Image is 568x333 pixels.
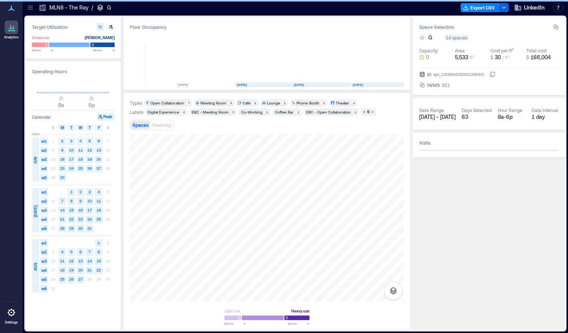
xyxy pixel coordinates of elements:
span: 6p [88,102,95,108]
button: 0 [419,54,452,61]
text: 18 [60,268,65,272]
div: 1 [253,101,257,105]
div: 14 spaces [444,35,469,41]
button: 6 [361,108,376,116]
text: 10 [87,199,92,203]
span: 0 [426,54,429,61]
text: 15 [69,208,74,212]
div: Co-Working [241,109,262,115]
span: W [79,125,82,131]
span: T [70,125,73,131]
p: / [92,4,93,11]
text: 5 [88,139,91,143]
div: 1 [353,110,358,114]
h3: Operating Hours [32,68,115,75]
span: w2 [40,248,48,256]
span: w3 [40,257,48,265]
span: / ft² [502,55,510,60]
text: 14 [87,259,92,263]
span: S [107,125,109,131]
div: Area [455,47,465,54]
div: 1 [352,101,356,105]
span: Spaces [133,122,148,128]
h3: Calendar [32,113,51,121]
text: 20 [78,268,83,272]
span: Heatmap [152,122,172,128]
text: 21 [87,268,92,272]
div: Hour Range [498,107,522,113]
div: 1 day [532,113,559,121]
text: 13 [96,148,101,152]
span: w5 [40,174,48,181]
text: 29 [69,226,74,230]
text: 25 [78,166,83,170]
span: w2 [40,147,48,154]
span: w5 [40,276,48,283]
text: 4 [79,139,82,143]
div: 7 [186,101,191,105]
div: [PERSON_NAME] [85,34,115,41]
text: 3 [70,139,73,143]
div: Labels [130,109,144,115]
text: 18 [96,208,101,212]
div: Heavy use [291,307,309,315]
text: 2 [79,189,82,194]
span: w1 [40,188,48,196]
span: IWMS [427,81,440,89]
text: 15 [96,259,101,263]
p: MLN8 - The Ray [49,4,88,11]
button: Spaces [131,121,150,129]
span: w1 [40,137,48,145]
div: Open Collaboration [150,100,184,106]
span: M [61,125,64,131]
text: 6 [79,249,82,254]
span: ft² [470,55,474,60]
div: Lounge [267,100,280,106]
div: 3 [231,110,235,114]
div: 4 [181,110,186,114]
span: Above % [93,48,115,52]
text: 26 [87,166,92,170]
text: 25 [60,277,65,281]
span: w3 [40,156,48,163]
div: Coffee Bar [275,109,293,115]
text: 4 [61,249,63,254]
span: Below % [224,321,246,326]
text: [DATE] [353,83,363,87]
text: 13 [78,259,83,263]
text: 1 [98,240,100,245]
text: 20 [96,157,101,161]
text: 24 [69,166,74,170]
div: EBC - Open Collaboration [306,109,351,115]
div: Digital Experience [148,109,179,115]
div: Data Interval [532,107,558,113]
text: 31 [87,226,92,230]
div: Light use [224,307,240,315]
div: spc_1318944162531246431 [432,71,485,78]
text: 25 [96,217,101,221]
text: 23 [60,166,65,170]
text: 8 [98,249,100,254]
span: Below % [32,48,53,52]
span: [DATE] - [DATE] [419,114,456,120]
span: 8a [58,102,64,108]
text: 12 [87,148,92,152]
div: 63 [462,113,492,121]
div: 921 [441,81,451,89]
div: 1 [322,101,326,105]
div: Cost per ft² [491,47,514,54]
button: Peak [97,113,115,121]
text: 17 [87,208,92,212]
text: 27 [96,166,101,170]
div: Theater [336,100,349,106]
div: 3 [229,101,233,105]
a: Analytics [2,18,21,42]
span: $ [526,55,529,60]
div: Days Selected [462,107,492,113]
text: 2 [61,139,63,143]
text: 4 [98,189,100,194]
span: T [88,125,91,131]
button: IDspc_1318944162531246431 [489,71,495,77]
text: 11 [60,259,65,263]
span: w4 [40,216,48,223]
